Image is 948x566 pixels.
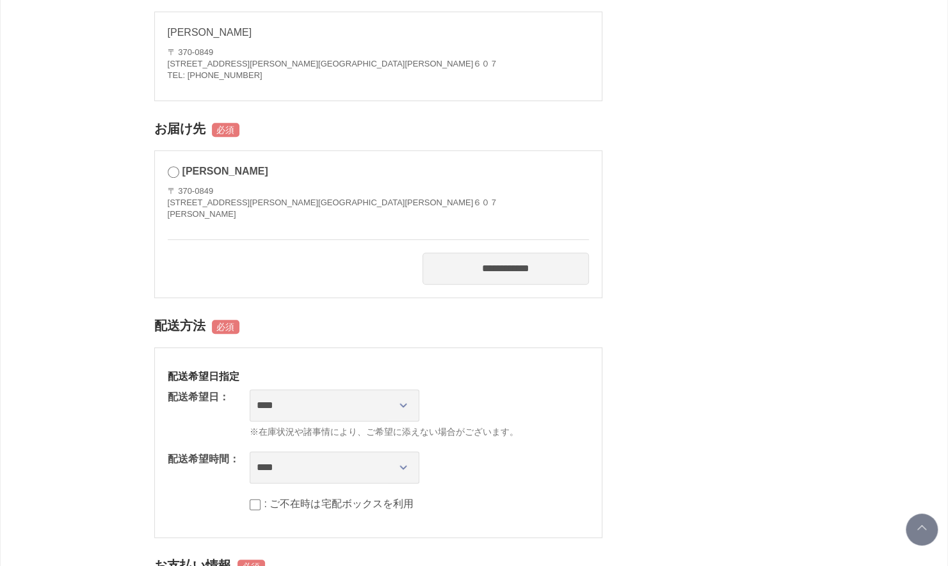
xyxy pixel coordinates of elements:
span: [PERSON_NAME] [182,166,268,177]
address: 〒 370-0849 [STREET_ADDRESS][PERSON_NAME][GEOGRAPHIC_DATA][PERSON_NAME]６０７ [PERSON_NAME] [168,185,499,221]
h2: 配送方法 [154,311,602,341]
h3: 配送希望日指定 [168,370,589,383]
span: ※在庫状況や諸事情により、ご希望に添えない場合がございます。 [250,425,589,439]
dt: 配送希望日： [168,389,229,405]
label: : ご不在時は宅配ボックスを利用 [264,498,414,509]
h2: お届け先 [154,114,602,144]
address: 〒 370-0849 [STREET_ADDRESS][PERSON_NAME][GEOGRAPHIC_DATA][PERSON_NAME]６０７ TEL: [PHONE_NUMBER] [168,47,589,82]
p: [PERSON_NAME] [168,25,589,40]
dt: 配送希望時間： [168,452,239,467]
